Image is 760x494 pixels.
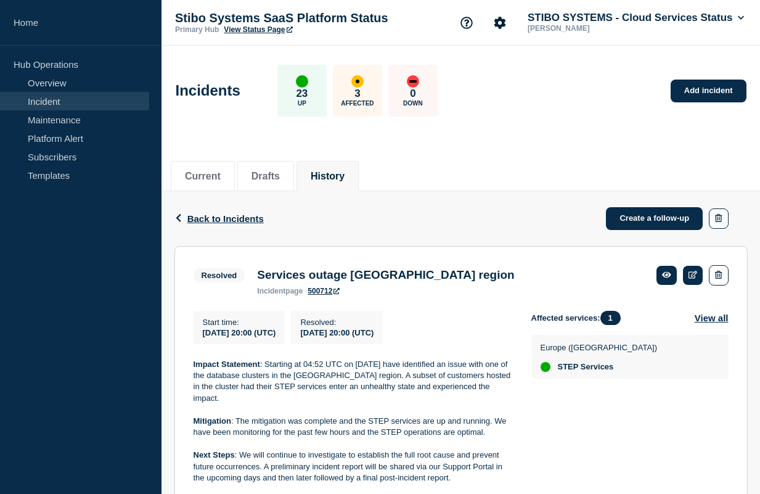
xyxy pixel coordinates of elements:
a: Create a follow-up [606,207,703,230]
p: Up [298,100,306,107]
button: STIBO SYSTEMS - Cloud Services Status [525,12,746,24]
button: Account settings [487,10,513,36]
p: Resolved : [300,318,374,327]
p: 3 [354,88,360,100]
span: Affected services: [531,311,627,325]
a: Add incident [671,80,746,102]
p: [PERSON_NAME] [525,24,653,33]
h3: Services outage [GEOGRAPHIC_DATA] region [257,268,514,282]
span: [DATE] 20:00 (UTC) [300,328,374,337]
button: Drafts [251,171,280,182]
p: Start time : [203,318,276,327]
button: Current [185,171,221,182]
div: up [541,362,550,372]
p: 0 [410,88,415,100]
span: Back to Incidents [187,213,264,224]
p: 23 [296,88,308,100]
a: 500712 [308,287,340,295]
h1: Incidents [176,82,240,99]
button: Support [454,10,480,36]
span: STEP Services [558,362,614,372]
span: incident [257,287,285,295]
strong: Next Steps [194,450,235,459]
span: [DATE] 20:00 (UTC) [203,328,276,337]
div: up [296,75,308,88]
p: Stibo Systems SaaS Platform Status [175,11,422,25]
strong: Mitigation [194,416,231,426]
div: affected [351,75,364,88]
p: page [257,287,303,295]
p: : We will continue to investigate to establish the full root cause and prevent future occurrences... [194,450,512,484]
p: Primary Hub [175,25,219,34]
div: down [407,75,419,88]
p: Down [403,100,423,107]
button: Back to Incidents [174,213,264,224]
button: History [311,171,345,182]
p: : Starting at 04:52 UTC on [DATE] have identified an issue with one of the database clusters in t... [194,359,512,405]
p: : The mitigation was complete and the STEP services are up and running. We have been monitoring f... [194,416,512,438]
span: 1 [600,311,621,325]
p: Affected [341,100,374,107]
span: Resolved [194,268,245,282]
a: View Status Page [224,25,292,34]
strong: Impact Statement [194,360,260,369]
button: View all [695,311,729,325]
p: Europe ([GEOGRAPHIC_DATA]) [541,343,658,352]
